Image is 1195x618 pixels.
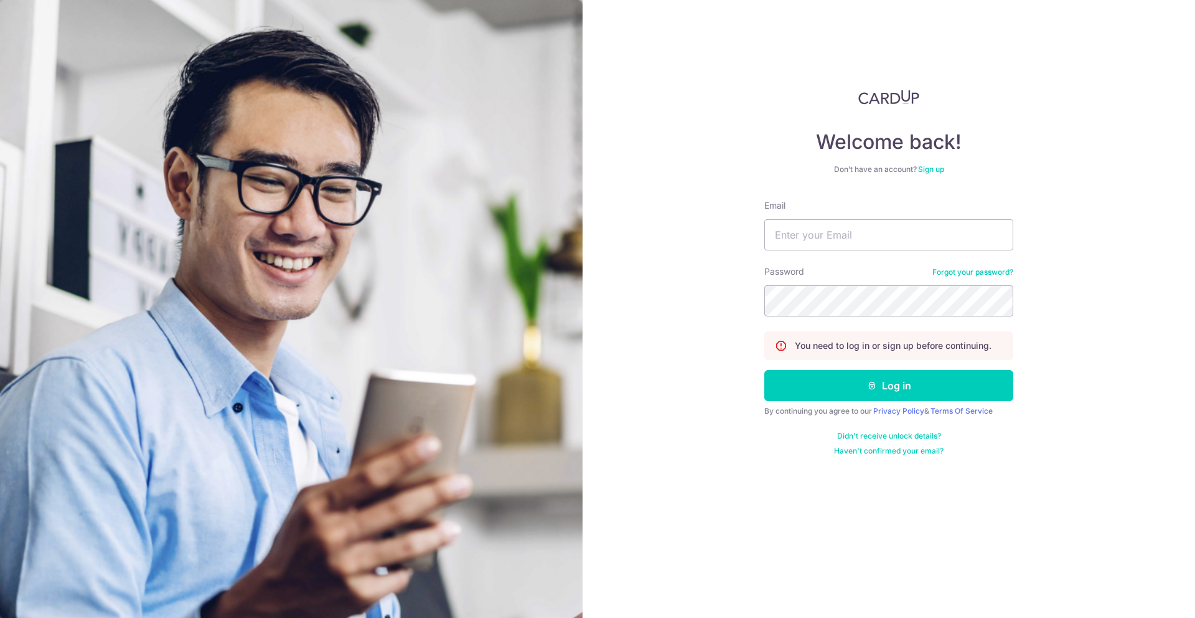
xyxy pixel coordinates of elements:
[764,219,1013,250] input: Enter your Email
[764,199,785,212] label: Email
[873,406,924,416] a: Privacy Policy
[764,406,1013,416] div: By continuing you agree to our &
[834,446,944,456] a: Haven't confirmed your email?
[930,406,993,416] a: Terms Of Service
[764,130,1013,154] h4: Welcome back!
[918,164,944,174] a: Sign up
[837,431,941,441] a: Didn't receive unlock details?
[795,340,991,352] p: You need to log in or sign up before continuing.
[764,370,1013,401] button: Log in
[858,90,919,105] img: CardUp Logo
[764,265,804,278] label: Password
[932,267,1013,277] a: Forgot your password?
[764,164,1013,174] div: Don’t have an account?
